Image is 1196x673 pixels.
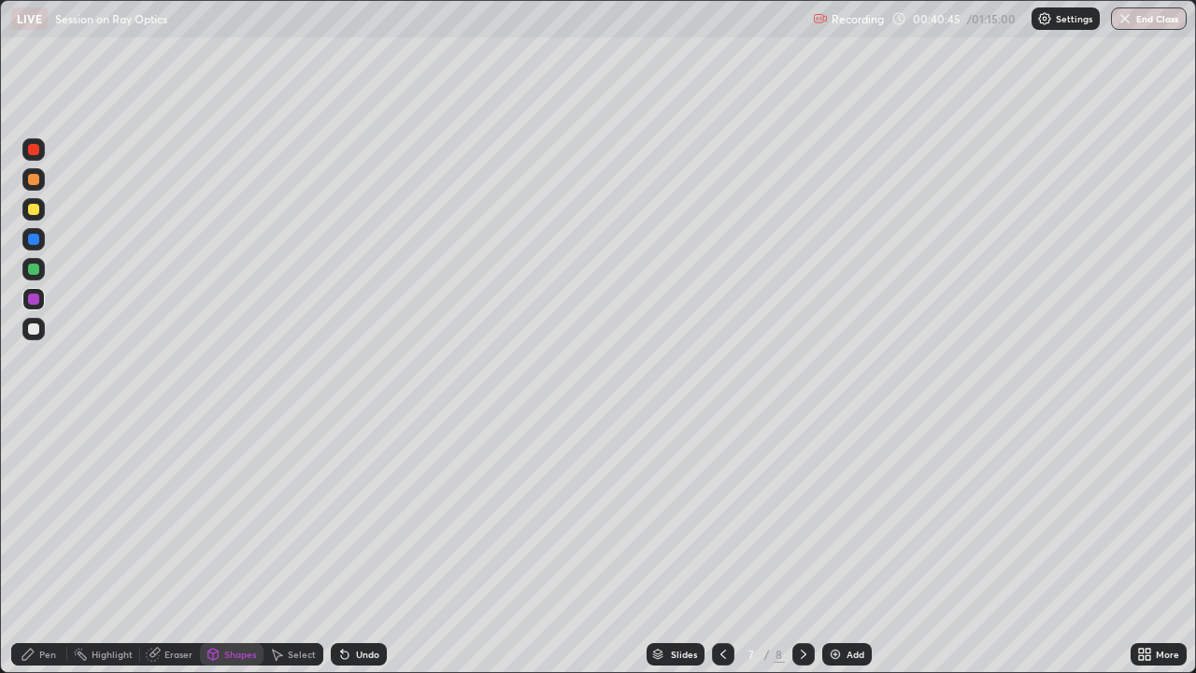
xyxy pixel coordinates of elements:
div: 8 [774,646,785,663]
div: Select [288,650,316,659]
div: Pen [39,650,56,659]
div: Eraser [164,650,192,659]
p: Session on Ray Optics [55,11,167,26]
p: Settings [1056,14,1092,23]
div: More [1156,650,1179,659]
p: LIVE [17,11,42,26]
img: class-settings-icons [1037,11,1052,26]
div: Slides [671,650,697,659]
img: add-slide-button [828,647,843,662]
div: 7 [742,649,761,660]
div: Highlight [92,650,133,659]
div: Add [847,650,864,659]
img: recording.375f2c34.svg [813,11,828,26]
div: / [764,649,770,660]
div: Undo [356,650,379,659]
img: end-class-cross [1118,11,1132,26]
button: End Class [1111,7,1187,30]
p: Recording [832,12,884,26]
div: Shapes [224,650,256,659]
